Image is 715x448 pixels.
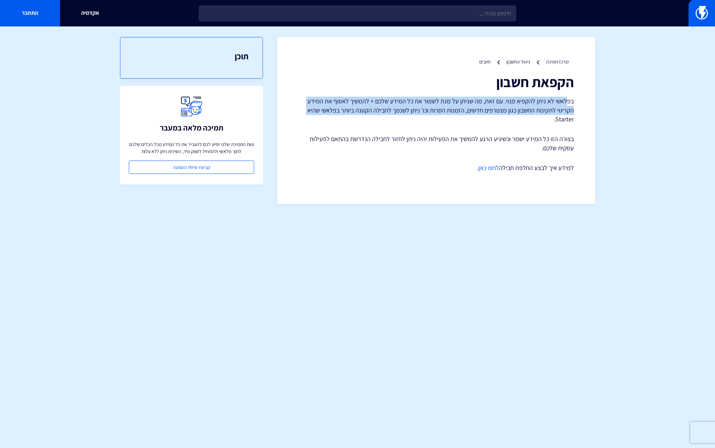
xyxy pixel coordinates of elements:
[129,161,254,174] a: קביעת שיחת הטמעה
[160,123,223,132] h3: תמיכה מלאה במעבר
[546,59,569,65] a: מרכז תמיכה
[299,134,574,152] p: בצורה הזו כל המידע ישמר וכשיגיע הרגע להמשיך את הפעילות יהיה ניתן לחזור לחבילה הנדרשת בהתאם לפעילו...
[134,52,248,61] h3: תוכן
[129,141,254,155] p: צוות התמיכה שלנו יסייע לכם להעביר את כל המידע מכל הכלים שלכם לתוך פלאשי ולהתחיל לשווק מיד, השירות...
[506,59,530,65] a: ניהול החשבון
[479,164,499,172] a: לחצו כאן
[299,163,574,172] p: למידע איך לבצע החלפת חבילה .
[299,97,574,124] p: בפלאשי לא ניתן להקפיא מנוי. עם זאת, מה שניתן על מנת לשמור את כל המידע שלכם + להמשיך לאסוף את המיד...
[299,74,574,90] h1: הקפאת חשבון
[479,59,491,65] a: חיובים
[199,5,516,22] input: חיפוש מהיר...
